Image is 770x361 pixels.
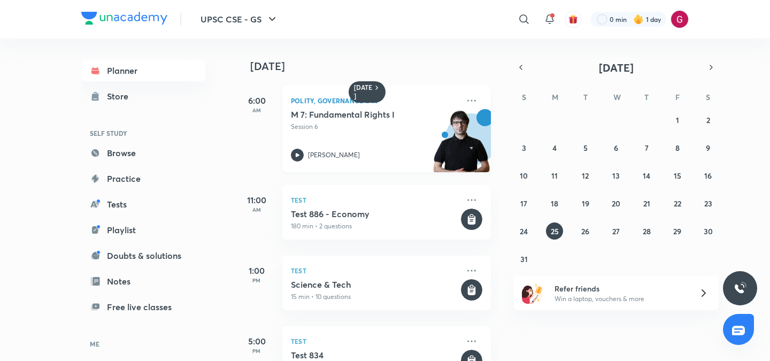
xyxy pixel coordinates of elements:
button: August 31, 2025 [515,250,533,267]
abbr: August 29, 2025 [673,226,681,236]
abbr: August 28, 2025 [643,226,651,236]
a: Doubts & solutions [81,245,205,266]
abbr: August 18, 2025 [551,198,558,209]
h6: ME [81,335,205,353]
a: Free live classes [81,296,205,318]
a: Notes [81,271,205,292]
span: [DATE] [599,60,634,75]
h6: SELF STUDY [81,124,205,142]
h5: 6:00 [235,94,278,107]
button: August 5, 2025 [577,139,594,156]
button: August 7, 2025 [638,139,655,156]
p: AM [235,206,278,213]
p: 15 min • 10 questions [291,292,459,302]
abbr: August 8, 2025 [675,143,680,153]
img: Gargi Goswami [671,10,689,28]
h4: [DATE] [250,60,502,73]
button: August 12, 2025 [577,167,594,184]
button: August 23, 2025 [699,195,717,212]
img: unacademy [432,109,491,183]
abbr: Thursday [644,92,649,102]
h5: Test 886 - Economy [291,209,459,219]
button: August 15, 2025 [669,167,686,184]
a: Practice [81,168,205,189]
button: August 24, 2025 [515,222,533,240]
button: August 2, 2025 [699,111,717,128]
button: August 4, 2025 [546,139,563,156]
h5: 5:00 [235,335,278,348]
abbr: August 5, 2025 [583,143,588,153]
button: August 29, 2025 [669,222,686,240]
p: Test [291,194,459,206]
abbr: August 30, 2025 [704,226,713,236]
img: referral [522,282,543,304]
p: Polity, Governance & IR [291,94,459,107]
abbr: August 9, 2025 [706,143,710,153]
abbr: August 14, 2025 [643,171,650,181]
abbr: August 13, 2025 [612,171,620,181]
abbr: August 7, 2025 [645,143,649,153]
button: August 27, 2025 [607,222,625,240]
abbr: August 31, 2025 [520,254,528,264]
p: [PERSON_NAME] [308,150,360,160]
abbr: August 11, 2025 [551,171,558,181]
abbr: August 20, 2025 [612,198,620,209]
abbr: August 24, 2025 [520,226,528,236]
img: avatar [568,14,578,24]
button: avatar [565,11,582,28]
a: Browse [81,142,205,164]
abbr: Monday [552,92,558,102]
button: August 10, 2025 [515,167,533,184]
abbr: August 10, 2025 [520,171,528,181]
button: UPSC CSE - GS [194,9,285,30]
h5: 11:00 [235,194,278,206]
a: Store [81,86,205,107]
p: Test [291,335,459,348]
abbr: August 23, 2025 [704,198,712,209]
button: August 1, 2025 [669,111,686,128]
abbr: August 12, 2025 [582,171,589,181]
p: 180 min • 2 questions [291,221,459,231]
h5: M 7: Fundamental Rights I [291,109,424,120]
button: August 20, 2025 [607,195,625,212]
button: August 21, 2025 [638,195,655,212]
abbr: August 16, 2025 [704,171,712,181]
button: August 8, 2025 [669,139,686,156]
button: August 25, 2025 [546,222,563,240]
h5: 1:00 [235,264,278,277]
img: Company Logo [81,12,167,25]
button: August 18, 2025 [546,195,563,212]
button: August 11, 2025 [546,167,563,184]
button: August 3, 2025 [515,139,533,156]
abbr: August 19, 2025 [582,198,589,209]
button: August 13, 2025 [607,167,625,184]
p: PM [235,277,278,283]
a: Planner [81,60,205,81]
abbr: Saturday [706,92,710,102]
h5: Science & Tech [291,279,459,290]
abbr: August 1, 2025 [676,115,679,125]
abbr: August 15, 2025 [674,171,681,181]
div: Store [107,90,135,103]
abbr: August 25, 2025 [551,226,559,236]
abbr: August 6, 2025 [614,143,618,153]
abbr: August 26, 2025 [581,226,589,236]
a: Company Logo [81,12,167,27]
button: August 14, 2025 [638,167,655,184]
button: August 6, 2025 [607,139,625,156]
img: streak [633,14,644,25]
abbr: Wednesday [613,92,621,102]
abbr: August 22, 2025 [674,198,681,209]
abbr: August 2, 2025 [706,115,710,125]
p: Test [291,264,459,277]
button: August 17, 2025 [515,195,533,212]
abbr: August 27, 2025 [612,226,620,236]
button: August 19, 2025 [577,195,594,212]
abbr: Friday [675,92,680,102]
button: August 26, 2025 [577,222,594,240]
button: August 16, 2025 [699,167,717,184]
abbr: August 3, 2025 [522,143,526,153]
abbr: Tuesday [583,92,588,102]
abbr: Sunday [522,92,526,102]
p: AM [235,107,278,113]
